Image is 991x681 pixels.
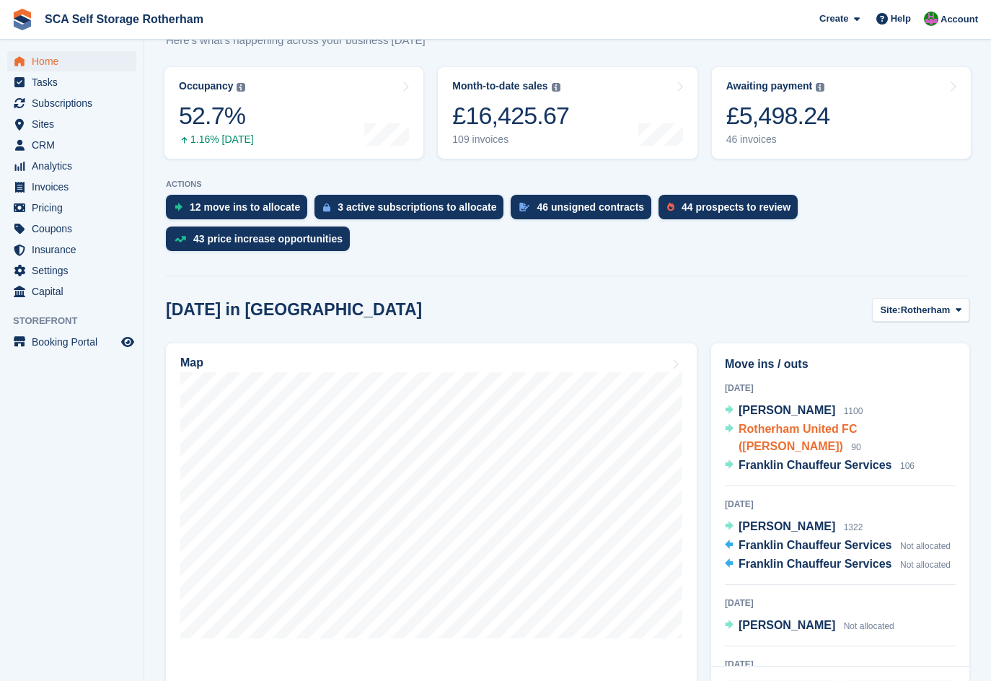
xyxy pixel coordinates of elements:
span: Create [819,12,848,26]
span: Home [32,51,118,71]
a: 44 prospects to review [659,195,805,227]
img: Sarah Race [924,12,938,26]
div: 109 invoices [452,133,569,146]
a: Month-to-date sales £16,425.67 109 invoices [438,67,697,159]
div: [DATE] [725,597,956,610]
span: Franklin Chauffeur Services [739,459,892,471]
a: 3 active subscriptions to allocate [314,195,511,227]
a: menu [7,51,136,71]
a: menu [7,198,136,218]
span: Not allocated [900,560,951,570]
a: Awaiting payment £5,498.24 46 invoices [712,67,971,159]
a: menu [7,240,136,260]
button: Site: Rotherham [872,298,969,322]
a: menu [7,332,136,352]
a: menu [7,260,136,281]
span: Rotherham [901,303,951,317]
span: CRM [32,135,118,155]
a: menu [7,114,136,134]
span: Pricing [32,198,118,218]
a: [PERSON_NAME] 1322 [725,518,863,537]
span: Settings [32,260,118,281]
span: Site: [880,303,900,317]
span: Not allocated [900,541,951,551]
span: Invoices [32,177,118,197]
div: [DATE] [725,658,956,671]
img: stora-icon-8386f47178a22dfd0bd8f6a31ec36ba5ce8667c1dd55bd0f319d3a0aa187defe.svg [12,9,33,30]
span: Subscriptions [32,93,118,113]
div: 12 move ins to allocate [190,201,300,213]
div: £16,425.67 [452,101,569,131]
span: Insurance [32,240,118,260]
span: 1100 [844,406,863,416]
div: Month-to-date sales [452,80,547,92]
span: Capital [32,281,118,302]
h2: [DATE] in [GEOGRAPHIC_DATA] [166,300,422,320]
a: menu [7,281,136,302]
img: icon-info-grey-7440780725fd019a000dd9b08b2336e03edf1995a4989e88bcd33f0948082b44.svg [237,83,245,92]
span: Sites [32,114,118,134]
span: 106 [900,461,915,471]
div: 52.7% [179,101,254,131]
div: Occupancy [179,80,233,92]
span: Analytics [32,156,118,176]
div: 46 invoices [726,133,830,146]
span: Help [891,12,911,26]
a: menu [7,219,136,239]
p: ACTIONS [166,180,969,189]
a: Rotherham United FC ([PERSON_NAME]) 90 [725,421,956,457]
img: active_subscription_to_allocate_icon-d502201f5373d7db506a760aba3b589e785aa758c864c3986d89f69b8ff3... [323,203,330,212]
span: Booking Portal [32,332,118,352]
div: 1.16% [DATE] [179,133,254,146]
a: menu [7,156,136,176]
a: 46 unsigned contracts [511,195,659,227]
span: [PERSON_NAME] [739,619,835,631]
a: Franklin Chauffeur Services Not allocated [725,555,951,574]
span: Coupons [32,219,118,239]
a: Franklin Chauffeur Services Not allocated [725,537,951,555]
h2: Map [180,356,203,369]
div: 44 prospects to review [682,201,790,213]
p: Here's what's happening across your business [DATE] [166,32,440,49]
span: 1322 [844,522,863,532]
a: Occupancy 52.7% 1.16% [DATE] [164,67,423,159]
a: 43 price increase opportunities [166,227,357,258]
img: prospect-51fa495bee0391a8d652442698ab0144808aea92771e9ea1ae160a38d050c398.svg [667,203,674,211]
a: SCA Self Storage Rotherham [39,7,209,31]
span: Account [941,12,978,27]
div: [DATE] [725,498,956,511]
h2: Move ins / outs [725,356,956,373]
div: £5,498.24 [726,101,830,131]
img: icon-info-grey-7440780725fd019a000dd9b08b2336e03edf1995a4989e88bcd33f0948082b44.svg [552,83,560,92]
a: [PERSON_NAME] 1100 [725,402,863,421]
span: Storefront [13,314,144,328]
a: menu [7,135,136,155]
span: Rotherham United FC ([PERSON_NAME]) [739,423,857,452]
a: menu [7,93,136,113]
span: Franklin Chauffeur Services [739,539,892,551]
a: Franklin Chauffeur Services 106 [725,457,915,475]
a: [PERSON_NAME] Not allocated [725,617,894,636]
div: 43 price increase opportunities [193,233,343,245]
span: [PERSON_NAME] [739,520,835,532]
img: price_increase_opportunities-93ffe204e8149a01c8c9dc8f82e8f89637d9d84a8eef4429ea346261dce0b2c0.svg [175,236,186,242]
span: Franklin Chauffeur Services [739,558,892,570]
img: contract_signature_icon-13c848040528278c33f63329250d36e43548de30e8caae1d1a13099fd9432cc5.svg [519,203,529,211]
img: move_ins_to_allocate_icon-fdf77a2bb77ea45bf5b3d319d69a93e2d87916cf1d5bf7949dd705db3b84f3ca.svg [175,203,182,211]
span: 90 [851,442,860,452]
a: menu [7,177,136,197]
div: 3 active subscriptions to allocate [338,201,496,213]
a: 12 move ins to allocate [166,195,314,227]
span: Tasks [32,72,118,92]
span: Not allocated [844,621,894,631]
div: [DATE] [725,382,956,395]
a: menu [7,72,136,92]
div: Awaiting payment [726,80,813,92]
img: icon-info-grey-7440780725fd019a000dd9b08b2336e03edf1995a4989e88bcd33f0948082b44.svg [816,83,824,92]
a: Preview store [119,333,136,351]
span: [PERSON_NAME] [739,404,835,416]
div: 46 unsigned contracts [537,201,644,213]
